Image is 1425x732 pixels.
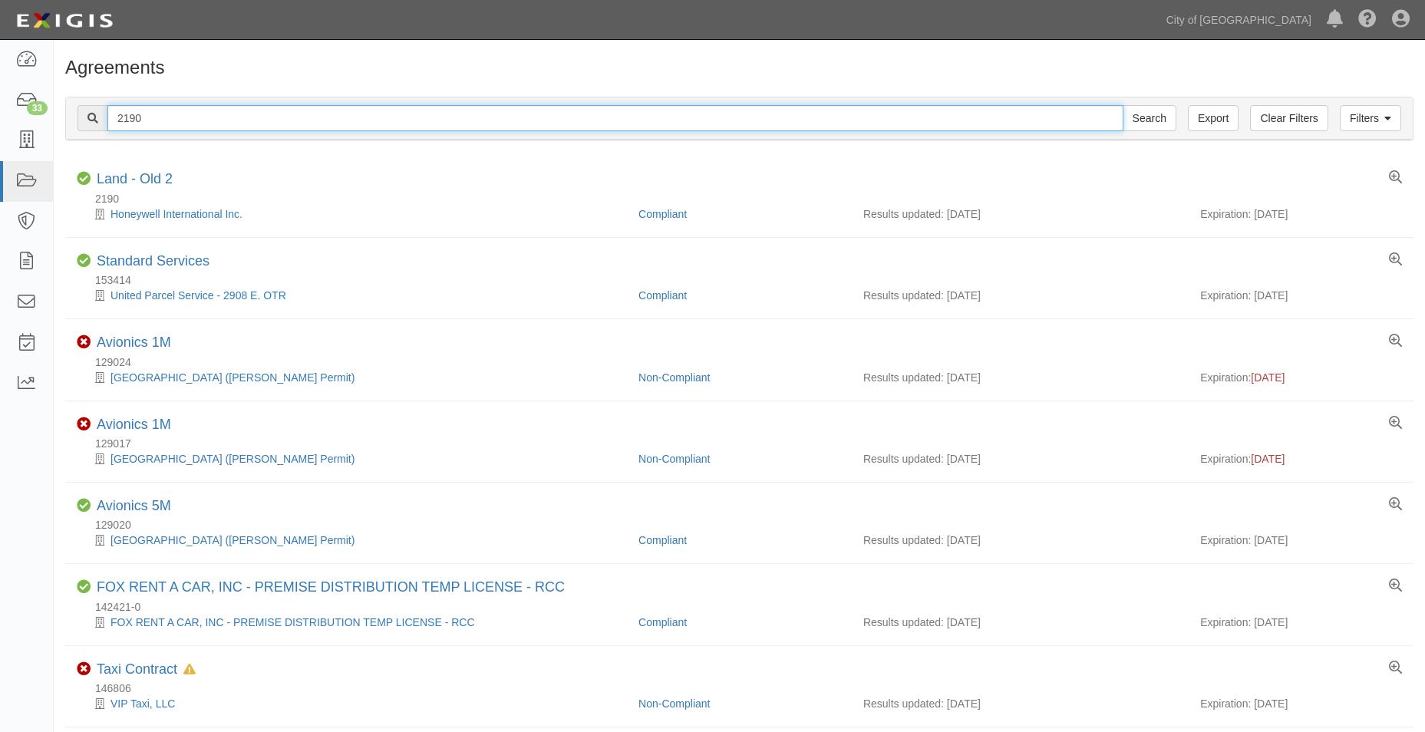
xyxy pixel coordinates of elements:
a: Avionics 1M [97,335,171,350]
a: City of [GEOGRAPHIC_DATA] [1159,5,1319,35]
a: Compliant [638,208,687,220]
input: Search [1123,105,1176,131]
div: Expiration: [DATE] [1200,696,1402,711]
a: Avionics 1M [97,417,171,432]
a: Non-Compliant [638,371,710,384]
div: Expiration: [DATE] [1200,615,1402,630]
a: View results summary [1389,579,1402,593]
div: FOX RENT A CAR, INC - PREMISE DISTRIBUTION TEMP LICENSE - RCC [97,579,565,596]
div: FOX RENT A CAR, INC - PREMISE DISTRIBUTION TEMP LICENSE - RCC [77,615,627,630]
div: Expiration: [1200,370,1402,385]
div: Results updated: [DATE] [863,696,1177,711]
div: Avionics 1M [97,335,171,351]
div: West Coast Wash Station (GY SASO Permit) [77,451,627,467]
img: logo-5460c22ac91f19d4615b14bd174203de0afe785f0fc80cf4dbbc73dc1793850b.png [12,7,117,35]
div: Land - Old 2 [97,171,173,188]
div: Avionics 5M [97,498,171,515]
a: Filters [1340,105,1401,131]
a: Non-Compliant [638,453,710,465]
i: In Default since 08/19/2025 [183,664,196,675]
div: Results updated: [DATE] [863,288,1177,303]
span: [DATE] [1251,371,1285,384]
div: 2190 [77,191,1413,206]
div: Avionics 1M [97,417,171,434]
input: Search [107,105,1123,131]
div: West Coast Wash Station (SH SASO Permit) [77,533,627,548]
div: West Coast Wash Station (DV SASO Permit) [77,370,627,385]
a: Compliant [638,616,687,628]
a: VIP Taxi, LLC [111,697,175,710]
i: Non-Compliant [77,662,91,676]
i: Help Center - Complianz [1358,11,1377,29]
div: Taxi Contract [97,661,196,678]
a: Non-Compliant [638,697,710,710]
div: VIP Taxi, LLC [77,696,627,711]
i: Non-Compliant [77,335,91,349]
a: [GEOGRAPHIC_DATA] ([PERSON_NAME] Permit) [111,371,355,384]
a: View results summary [1389,417,1402,430]
i: Compliant [77,499,91,513]
div: Expiration: [DATE] [1200,533,1402,548]
a: [GEOGRAPHIC_DATA] ([PERSON_NAME] Permit) [111,453,355,465]
a: [GEOGRAPHIC_DATA] ([PERSON_NAME] Permit) [111,534,355,546]
a: Avionics 5M [97,498,171,513]
a: View results summary [1389,498,1402,512]
div: Results updated: [DATE] [863,615,1177,630]
a: Compliant [638,289,687,302]
div: 129017 [77,436,1413,451]
div: Expiration: [1200,451,1402,467]
a: Taxi Contract [97,661,177,677]
div: 153414 [77,272,1413,288]
i: Non-Compliant [77,417,91,431]
a: View results summary [1389,661,1402,675]
a: Export [1188,105,1239,131]
div: Expiration: [DATE] [1200,206,1402,222]
h1: Agreements [65,58,1413,77]
span: [DATE] [1251,453,1285,465]
a: Honeywell International Inc. [111,208,242,220]
div: 142421-0 [77,599,1413,615]
div: Standard Services [97,253,209,270]
a: View results summary [1389,253,1402,267]
i: Compliant [77,254,91,268]
i: Compliant [77,580,91,594]
a: Land - Old 2 [97,171,173,186]
a: Compliant [638,534,687,546]
a: View results summary [1389,335,1402,348]
div: Expiration: [DATE] [1200,288,1402,303]
div: Results updated: [DATE] [863,451,1177,467]
div: 129020 [77,517,1413,533]
a: FOX RENT A CAR, INC - PREMISE DISTRIBUTION TEMP LICENSE - RCC [97,579,565,595]
a: Standard Services [97,253,209,269]
div: 33 [27,101,48,115]
div: Honeywell International Inc. [77,206,627,222]
div: Results updated: [DATE] [863,533,1177,548]
i: Compliant [77,172,91,186]
a: Clear Filters [1250,105,1328,131]
div: 146806 [77,681,1413,696]
div: Results updated: [DATE] [863,206,1177,222]
a: United Parcel Service - 2908 E. OTR [111,289,286,302]
a: View results summary [1389,171,1402,185]
div: Results updated: [DATE] [863,370,1177,385]
a: FOX RENT A CAR, INC - PREMISE DISTRIBUTION TEMP LICENSE - RCC [111,616,475,628]
div: 129024 [77,354,1413,370]
div: United Parcel Service - 2908 E. OTR [77,288,627,303]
